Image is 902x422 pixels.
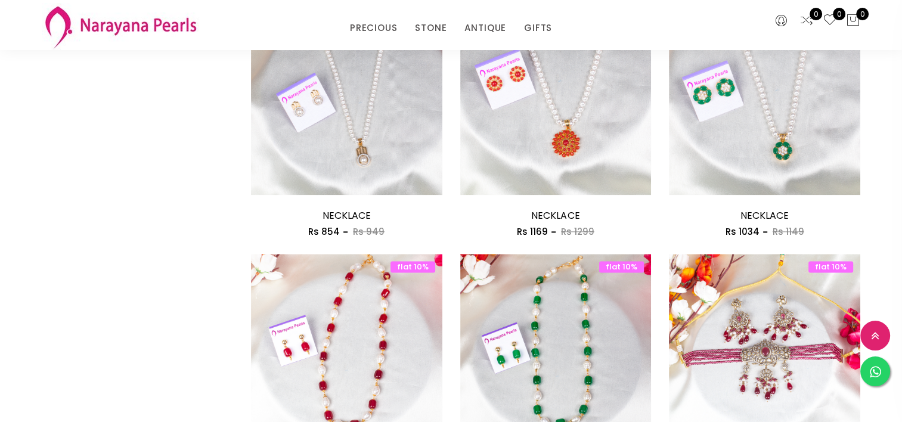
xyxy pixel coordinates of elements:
a: ANTIQUE [464,19,506,37]
button: 0 [846,13,860,29]
a: NECKLACE [323,209,371,222]
span: 0 [810,8,822,20]
span: Rs 949 [353,225,385,238]
a: STONE [415,19,447,37]
a: 0 [799,13,814,29]
span: Rs 1034 [726,225,760,238]
span: Rs 1149 [773,225,804,238]
a: NECKLACE [740,209,789,222]
span: 0 [856,8,869,20]
span: flat 10% [390,261,435,272]
span: Rs 1169 [517,225,548,238]
a: 0 [823,13,837,29]
span: flat 10% [599,261,644,272]
span: 0 [833,8,845,20]
a: PRECIOUS [350,19,397,37]
a: GIFTS [524,19,552,37]
span: Rs 1299 [561,225,594,238]
a: NECKLACE [531,209,579,222]
span: Rs 854 [308,225,340,238]
span: flat 10% [808,261,853,272]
